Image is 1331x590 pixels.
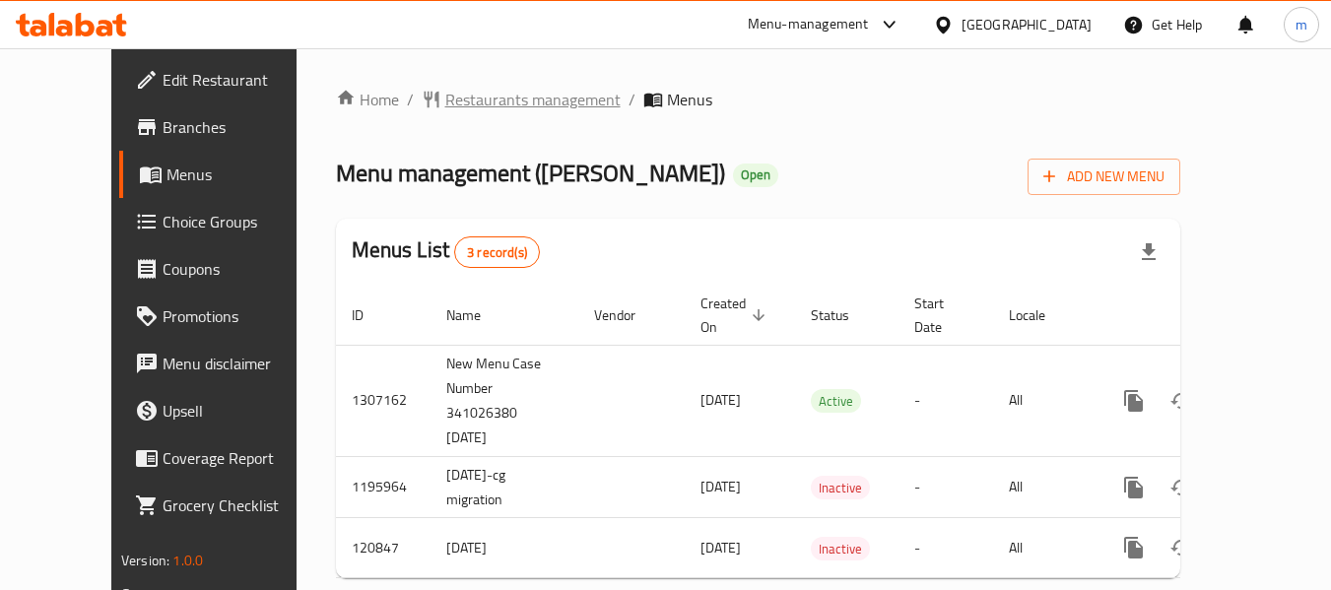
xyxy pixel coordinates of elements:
span: Open [733,166,778,183]
span: Branches [163,115,318,139]
button: more [1110,464,1158,511]
button: Change Status [1158,464,1205,511]
td: - [898,518,993,578]
span: m [1296,14,1307,35]
td: 120847 [336,518,431,578]
a: Home [336,88,399,111]
span: 1.0.0 [172,548,203,573]
td: - [898,345,993,456]
span: ID [352,303,389,327]
nav: breadcrumb [336,88,1180,111]
a: Promotions [119,293,334,340]
td: All [993,456,1095,518]
td: [DATE]-cg migration [431,456,578,518]
span: Menu disclaimer [163,352,318,375]
div: Total records count [454,236,540,268]
a: Grocery Checklist [119,482,334,529]
span: Restaurants management [445,88,621,111]
a: Choice Groups [119,198,334,245]
span: Version: [121,548,169,573]
li: / [407,88,414,111]
span: Edit Restaurant [163,68,318,92]
button: more [1110,377,1158,425]
a: Coverage Report [119,434,334,482]
button: Add New Menu [1028,159,1180,195]
span: Vendor [594,303,661,327]
span: Coupons [163,257,318,281]
span: Created On [700,292,771,339]
span: Name [446,303,506,327]
button: Change Status [1158,524,1205,571]
span: Grocery Checklist [163,493,318,517]
td: 1307162 [336,345,431,456]
a: Menus [119,151,334,198]
a: Edit Restaurant [119,56,334,103]
div: Menu-management [748,13,869,36]
span: Active [811,390,861,413]
span: Add New Menu [1043,164,1165,189]
h2: Menus List [352,235,540,268]
td: New Menu Case Number 341026380 [DATE] [431,345,578,456]
div: Export file [1125,229,1172,276]
div: Inactive [811,476,870,499]
td: All [993,518,1095,578]
a: Coupons [119,245,334,293]
span: Menus [667,88,712,111]
a: Branches [119,103,334,151]
div: [GEOGRAPHIC_DATA] [962,14,1092,35]
li: / [629,88,635,111]
span: Inactive [811,538,870,560]
span: [DATE] [700,474,741,499]
span: Upsell [163,399,318,423]
span: [DATE] [700,535,741,560]
table: enhanced table [336,286,1315,579]
button: Change Status [1158,377,1205,425]
td: [DATE] [431,518,578,578]
div: Open [733,164,778,187]
a: Restaurants management [422,88,621,111]
span: [DATE] [700,387,741,413]
a: Menu disclaimer [119,340,334,387]
span: Status [811,303,875,327]
span: Menus [166,163,318,186]
a: Upsell [119,387,334,434]
button: more [1110,524,1158,571]
span: Inactive [811,477,870,499]
span: Menu management ( [PERSON_NAME] ) [336,151,725,195]
span: Promotions [163,304,318,328]
span: Start Date [914,292,969,339]
span: Locale [1009,303,1071,327]
th: Actions [1095,286,1315,346]
td: - [898,456,993,518]
td: 1195964 [336,456,431,518]
span: 3 record(s) [455,243,539,262]
span: Choice Groups [163,210,318,233]
div: Inactive [811,537,870,560]
span: Coverage Report [163,446,318,470]
td: All [993,345,1095,456]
